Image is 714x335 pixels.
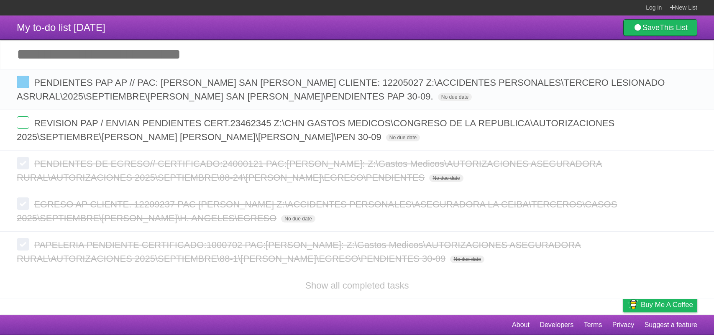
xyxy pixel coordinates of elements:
[17,159,602,183] span: PENDIENTES DE EGRESO// CERTIFICADO:24000121 PAC:[PERSON_NAME]: Z:\Gastos Medicos\AUTORIZACIONES A...
[17,157,29,169] label: Done
[386,134,420,141] span: No due date
[641,297,693,312] span: Buy me a coffee
[512,317,530,333] a: About
[17,76,29,88] label: Done
[623,19,697,36] a: SaveThis List
[305,280,409,291] a: Show all completed tasks
[17,197,29,210] label: Done
[627,297,639,312] img: Buy me a coffee
[17,199,617,223] span: EGRESO AP CLIENTE. 12209237 PAC [PERSON_NAME] Z:\ACCIDENTES PERSONALES\ASEGURADORA LA CEIBA\TERCE...
[623,297,697,312] a: Buy me a coffee
[17,118,614,142] span: REVISION PAP / ENVIAN PENDIENTES CERT.23462345 Z:\CHN GASTOS MEDICOS\CONGRESO DE LA REPUBLICA\AUT...
[660,23,688,32] b: This List
[17,116,29,129] label: Done
[612,317,634,333] a: Privacy
[645,317,697,333] a: Suggest a feature
[17,22,105,33] span: My to-do list [DATE]
[429,174,463,182] span: No due date
[438,93,472,101] span: No due date
[17,240,581,264] span: PAPELERIA PENDIENTE CERTIFICADO:1000702 PAC:[PERSON_NAME]: Z:\Gastos Medicos\AUTORIZACIONES ASEGU...
[281,215,315,222] span: No due date
[17,238,29,251] label: Done
[540,317,573,333] a: Developers
[450,256,484,263] span: No due date
[17,77,665,102] span: PENDIENTES PAP AP // PAC: [PERSON_NAME] SAN [PERSON_NAME] CLIENTE: 12205027 Z:\ACCIDENTES PERSONA...
[584,317,602,333] a: Terms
